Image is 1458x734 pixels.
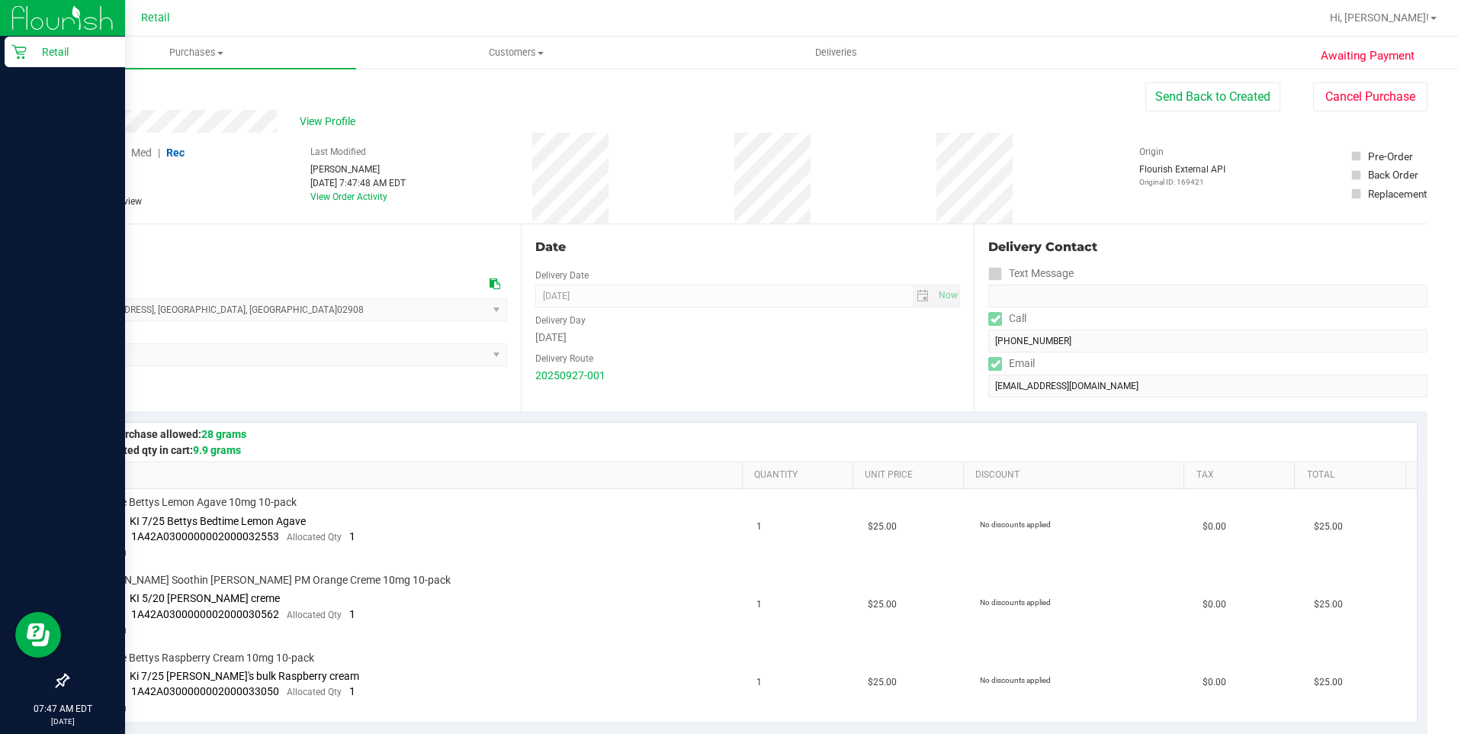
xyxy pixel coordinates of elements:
[1368,186,1427,201] div: Replacement
[130,515,306,527] span: KI 7/25 Bettys Bedtime Lemon Agave
[535,352,593,365] label: Delivery Route
[535,314,586,327] label: Delivery Day
[131,530,279,542] span: 1A42A0300000002000032553
[1307,469,1399,481] a: Total
[535,238,961,256] div: Date
[1139,176,1225,188] p: Original ID: 169421
[141,11,170,24] span: Retail
[676,37,996,69] a: Deliveries
[11,44,27,60] inline-svg: Retail
[193,444,241,456] span: 9.9 grams
[67,238,507,256] div: Location
[1368,167,1418,182] div: Back Order
[756,597,762,612] span: 1
[868,597,897,612] span: $25.00
[988,285,1427,307] input: Format: (999) 999-9999
[1203,597,1226,612] span: $0.00
[980,520,1051,529] span: No discounts applied
[357,46,675,60] span: Customers
[349,685,355,697] span: 1
[90,444,241,456] span: Estimated qty in cart:
[1330,11,1429,24] span: Hi, [PERSON_NAME]!
[131,685,279,697] span: 1A42A0300000002000033050
[88,573,451,588] span: [PERSON_NAME] Soothin [PERSON_NAME] PM Orange Creme 10mg 10-pack
[131,146,152,159] span: Med
[1321,47,1415,65] span: Awaiting Payment
[37,37,356,69] a: Purchases
[90,428,246,440] span: Max purchase allowed:
[865,469,957,481] a: Unit Price
[310,145,366,159] label: Last Modified
[988,307,1026,330] label: Call
[287,687,342,697] span: Allocated Qty
[130,670,359,682] span: Ki 7/25 [PERSON_NAME]'s bulk Raspberry cream
[754,469,846,481] a: Quantity
[1314,597,1343,612] span: $25.00
[490,276,500,292] div: Copy address to clipboard
[1196,469,1289,481] a: Tax
[300,114,361,130] span: View Profile
[158,146,160,159] span: |
[535,369,605,381] a: 20250927-001
[7,702,118,716] p: 07:47 AM EDT
[287,610,342,620] span: Allocated Qty
[988,330,1427,353] input: Format: (999) 999-9999
[980,598,1051,607] span: No discounts applied
[7,716,118,727] p: [DATE]
[90,469,736,481] a: SKU
[1314,520,1343,534] span: $25.00
[1368,149,1413,164] div: Pre-Order
[88,651,314,665] span: Bedtime Bettys Raspberry Cream 10mg 10-pack
[1139,163,1225,188] div: Flourish External API
[868,520,897,534] span: $25.00
[349,530,355,542] span: 1
[310,192,387,202] a: View Order Activity
[988,353,1035,375] label: Email
[988,262,1074,285] label: Text Message
[131,608,279,620] span: 1A42A0300000002000030562
[201,428,246,440] span: 28 grams
[975,469,1178,481] a: Discount
[988,238,1427,256] div: Delivery Contact
[535,269,589,282] label: Delivery Date
[795,46,878,60] span: Deliveries
[88,495,297,510] span: Bedtime Bettys Lemon Agave 10mg 10-pack
[535,330,961,346] div: [DATE]
[356,37,676,69] a: Customers
[287,532,342,542] span: Allocated Qty
[980,676,1051,684] span: No discounts applied
[37,46,356,60] span: Purchases
[756,520,762,534] span: 1
[1313,82,1427,111] button: Cancel Purchase
[310,163,406,176] div: [PERSON_NAME]
[310,176,406,190] div: [DATE] 7:47:48 AM EDT
[1139,145,1164,159] label: Origin
[868,675,897,690] span: $25.00
[1203,675,1226,690] span: $0.00
[756,675,762,690] span: 1
[130,592,280,604] span: KI 5/20 [PERSON_NAME] creme
[27,43,118,61] p: Retail
[349,608,355,620] span: 1
[166,146,185,159] span: Rec
[1203,520,1226,534] span: $0.00
[1314,675,1343,690] span: $25.00
[1145,82,1280,111] button: Send Back to Created
[15,612,61,658] iframe: Resource center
